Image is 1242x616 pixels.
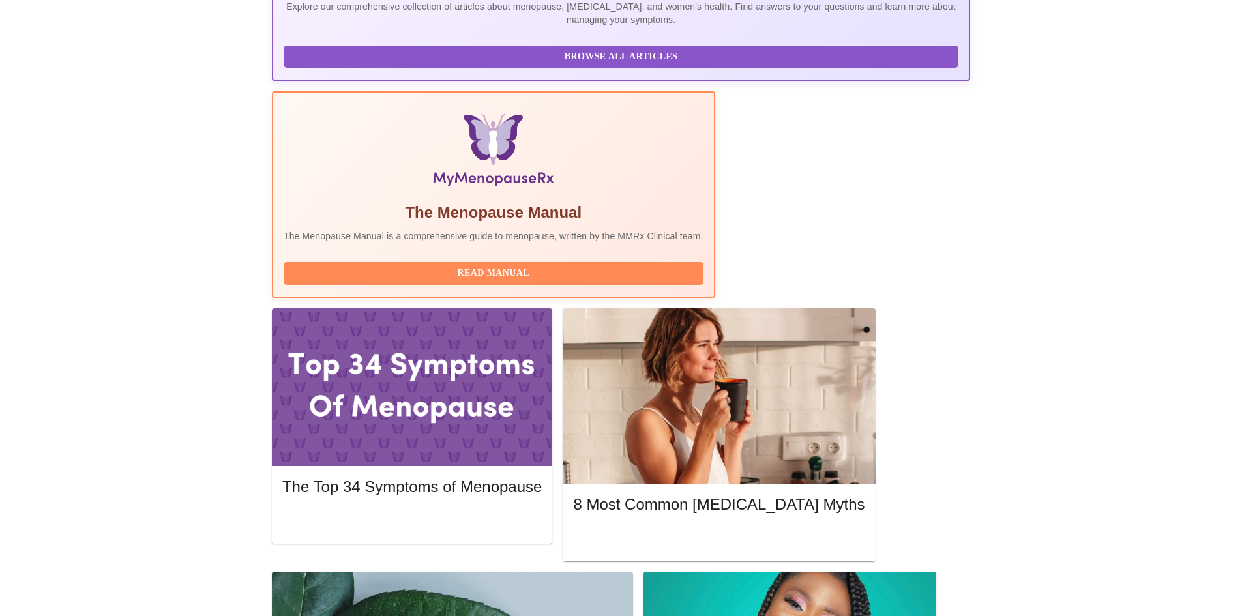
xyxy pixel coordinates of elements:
[573,494,865,515] h5: 8 Most Common [MEDICAL_DATA] Myths
[573,532,868,543] a: Read More
[284,46,958,68] button: Browse All Articles
[284,267,707,278] a: Read Manual
[297,49,945,65] span: Browse All Articles
[284,262,703,285] button: Read Manual
[350,113,636,192] img: Menopause Manual
[297,265,690,282] span: Read Manual
[284,50,962,61] a: Browse All Articles
[282,477,542,497] h5: The Top 34 Symptoms of Menopause
[586,531,851,547] span: Read More
[284,229,703,242] p: The Menopause Manual is a comprehensive guide to menopause, written by the MMRx Clinical team.
[573,527,865,550] button: Read More
[295,512,529,529] span: Read More
[282,514,545,525] a: Read More
[282,509,542,532] button: Read More
[284,202,703,223] h5: The Menopause Manual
